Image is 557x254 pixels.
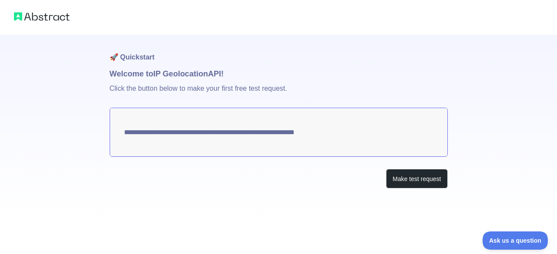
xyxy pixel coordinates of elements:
[110,80,448,108] p: Click the button below to make your first free test request.
[386,169,447,188] button: Make test request
[14,10,70,23] img: Abstract logo
[110,68,448,80] h1: Welcome to IP Geolocation API!
[110,35,448,68] h1: 🚀 Quickstart
[483,231,548,250] iframe: Toggle Customer Support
